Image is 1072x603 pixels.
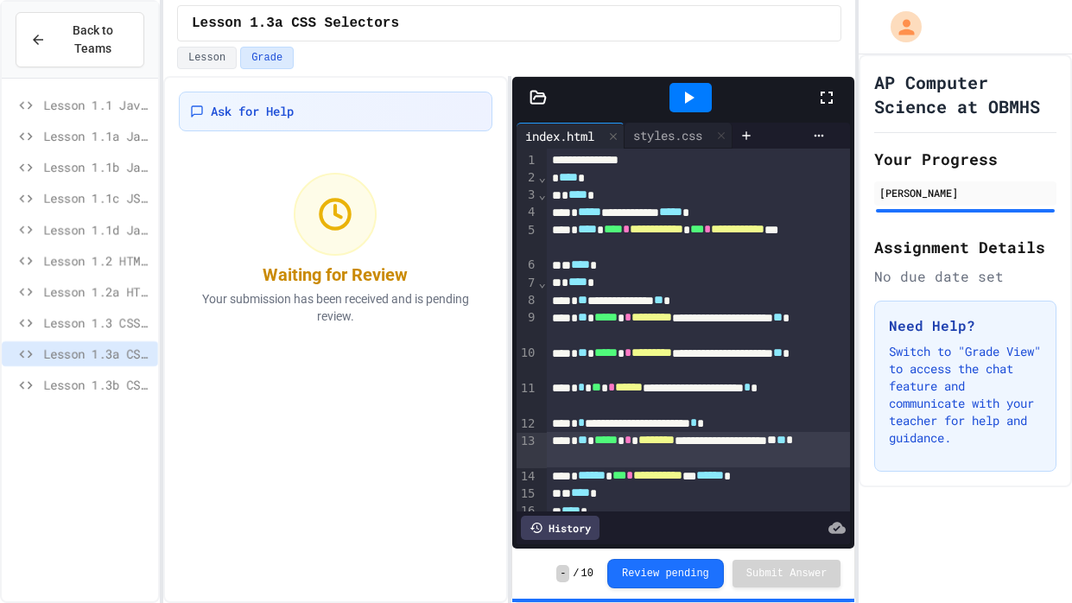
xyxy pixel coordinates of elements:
span: Submit Answer [746,567,828,581]
span: Lesson 1.1 JavaScript Intro [43,96,151,114]
span: Back to Teams [56,22,130,58]
div: 6 [517,257,538,274]
div: 2 [517,169,538,187]
div: styles.css [625,126,711,144]
div: 14 [517,468,538,486]
button: Grade [240,47,294,69]
span: Lesson 1.3a CSS Selectors [192,13,399,34]
div: 10 [517,345,538,380]
span: Lesson 1.3b CSS Backgrounds [43,376,151,394]
button: Lesson [177,47,237,69]
div: 7 [517,275,538,292]
div: History [521,516,599,540]
div: 13 [517,433,538,468]
h1: AP Computer Science at OBMHS [874,70,1056,118]
h3: Need Help? [889,315,1042,336]
p: Your submission has been received and is pending review. [189,290,482,325]
div: index.html [517,123,625,149]
span: Ask for Help [211,103,294,120]
span: - [556,565,569,582]
p: Switch to "Grade View" to access the chat feature and communicate with your teacher for help and ... [889,343,1042,447]
span: Lesson 1.2 HTML Basics [43,251,151,270]
span: Lesson 1.3 CSS Introduction [43,314,151,332]
span: Lesson 1.3a CSS Selectors [43,345,151,363]
div: styles.css [625,123,733,149]
div: 3 [517,187,538,204]
div: 5 [517,222,538,257]
div: 15 [517,486,538,503]
div: Waiting for Review [263,263,408,287]
div: 11 [517,380,538,416]
button: Back to Teams [16,12,144,67]
span: Fold line [538,187,547,201]
span: Lesson 1.1b JavaScript Intro [43,158,151,176]
h2: Assignment Details [874,235,1056,259]
div: 16 [517,503,538,520]
span: Lesson 1.1a JavaScript Intro [43,127,151,145]
button: Submit Answer [733,560,841,587]
button: Review pending [607,559,724,588]
span: / [573,567,579,581]
span: Fold line [538,170,547,184]
span: Lesson 1.1c JS Intro [43,189,151,207]
div: 12 [517,416,538,433]
span: 10 [581,567,593,581]
div: 8 [517,292,538,309]
div: 4 [517,204,538,221]
div: [PERSON_NAME] [879,185,1051,200]
span: Fold line [538,276,547,289]
div: My Account [872,7,926,47]
span: Lesson 1.1d JavaScript [43,220,151,238]
h2: Your Progress [874,147,1056,171]
span: Lesson 1.2a HTML Continued [43,282,151,301]
div: No due date set [874,266,1056,287]
div: 1 [517,152,538,169]
div: 9 [517,309,538,345]
div: index.html [517,127,603,145]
